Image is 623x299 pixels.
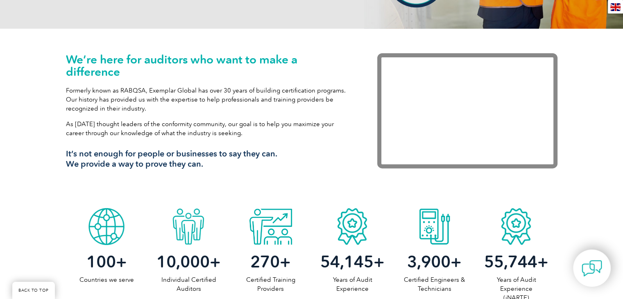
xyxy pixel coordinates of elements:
p: As [DATE] thought leaders of the conformity community, our goal is to help you maximize your care... [66,120,353,138]
h3: It’s not enough for people or businesses to say they can. We provide a way to prove they can. [66,149,353,169]
img: en [610,3,621,11]
span: 55,744 [484,252,537,272]
h2: + [229,255,311,268]
h1: We’re here for auditors who want to make a difference [66,53,353,78]
span: 3,900 [407,252,451,272]
p: Countries we serve [66,275,148,284]
h2: + [311,255,393,268]
iframe: Exemplar Global: Working together to make a difference [377,53,557,168]
p: Certified Training Providers [229,275,311,293]
p: Certified Engineers & Technicians [393,275,475,293]
p: Formerly known as RABQSA, Exemplar Global has over 30 years of building certification programs. O... [66,86,353,113]
p: Individual Certified Auditors [147,275,229,293]
h2: + [475,255,557,268]
span: 54,145 [320,252,374,272]
h2: + [147,255,229,268]
h2: + [66,255,148,268]
img: contact-chat.png [582,258,602,279]
span: 100 [86,252,116,272]
p: Years of Audit Experience [311,275,393,293]
a: BACK TO TOP [12,282,55,299]
span: 10,000 [156,252,210,272]
h2: + [393,255,475,268]
span: 270 [250,252,280,272]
